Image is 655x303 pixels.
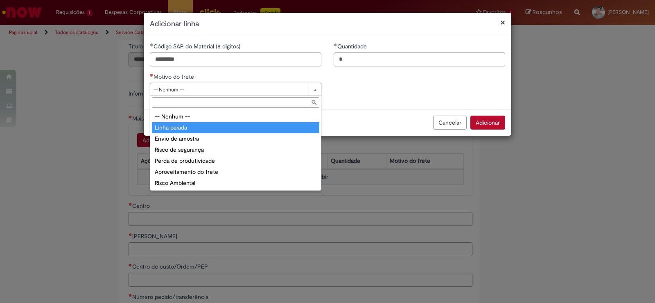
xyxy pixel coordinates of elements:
[152,155,319,166] div: Perda de produtividade
[152,166,319,178] div: Aproveitamento do frete
[152,178,319,189] div: Risco Ambiental
[152,144,319,155] div: Risco de segurança
[150,109,321,190] ul: Motivo do frete
[152,111,319,122] div: -- Nenhum --
[152,133,319,144] div: Envio de amostra
[152,122,319,133] div: Linha parada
